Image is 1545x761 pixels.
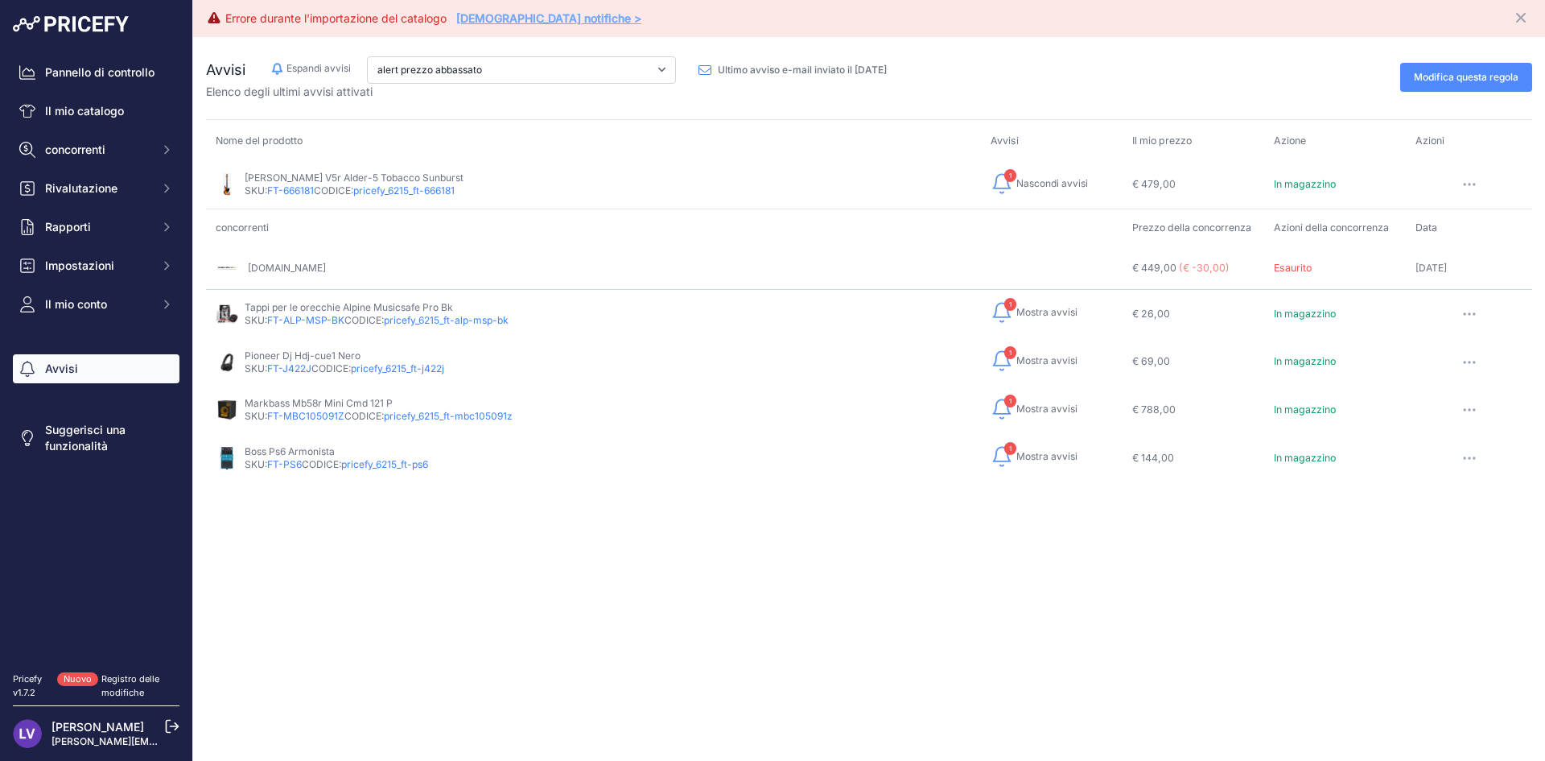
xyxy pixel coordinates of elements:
font: Nuovo [64,673,92,684]
font: 1 [1009,172,1011,180]
a: [DOMAIN_NAME] [248,262,326,274]
button: Vicino [1513,6,1532,26]
a: pricefy_6215_ft-alp-msp-bk [384,314,509,326]
font: SKU: [245,362,267,374]
a: pricefy_6215_ft-mbc105091z [384,410,513,422]
font: 1 [1009,397,1011,405]
font: Suggerisci una funzionalità [45,423,126,453]
font: Mostra avvisi [1016,450,1077,462]
font: Pricefy v1.7.2 [13,673,42,698]
font: Il mio prezzo [1132,134,1192,147]
a: pricefy_6215_ft-666181 [353,184,455,196]
font: concorrenti [216,222,269,234]
a: FT-J422J [267,362,311,374]
font: In magazzino [1274,355,1336,367]
a: Avvisi [13,354,179,383]
a: Pannello di controllo [13,58,179,87]
font: Ultimo avviso e-mail inviato il [DATE] [718,64,887,76]
font: SKU: [245,314,267,326]
font: [PERSON_NAME] [51,720,144,734]
font: Mostra avvisi [1016,306,1077,318]
font: In magazzino [1274,403,1336,416]
font: Nascondi avvisi [1016,177,1088,189]
font: Avvisi [206,61,245,78]
font: SKU: [245,410,267,422]
font: Avvisi [991,134,1019,147]
font: concorrenti [45,143,105,156]
font: Avvisi [45,362,78,375]
button: 1 Mostra avvisi [991,396,1077,422]
font: CODICE: [311,362,351,374]
button: Rivalutazione [13,174,179,203]
font: In magazzino [1274,452,1336,464]
font: Mostra avvisi [1016,403,1077,415]
font: SKU: [245,184,267,196]
font: € 144,00 [1132,452,1174,464]
button: 1 Mostra avvisi [991,300,1077,325]
button: 1 Nascondi avvisi [991,171,1088,196]
button: concorrenti [13,135,179,164]
font: In magazzino [1274,178,1336,190]
a: FT-MBC105091Z [267,410,344,422]
font: Rapporti [45,220,91,234]
font: Espandi avvisi [286,62,351,74]
font: FT-ALP-MSP-BK [267,314,344,326]
font: [DATE] [1415,262,1447,274]
font: pricefy_6215_ft-j422j [351,362,444,374]
font: Data [1415,222,1437,234]
font: € 26,00 [1132,308,1170,320]
a: FT-PS6 [267,458,302,470]
a: [PERSON_NAME][EMAIL_ADDRESS][DOMAIN_NAME] [51,735,299,747]
button: Impostazioni [13,251,179,280]
font: Pannello di controllo [45,65,154,79]
font: CODICE: [344,314,384,326]
font: 1 [1009,445,1011,453]
button: Espandi avvisi [271,60,351,77]
a: [DEMOGRAPHIC_DATA] notifiche > [456,11,641,25]
font: Mostra avvisi [1016,354,1077,366]
font: € 449,00 [1132,262,1176,274]
font: 1 [1009,300,1011,308]
a: pricefy_6215_ft-ps6 [341,458,428,470]
font: Il mio conto [45,297,107,311]
a: Modifica questa regola [1400,63,1532,92]
font: Impostazioni [45,258,114,272]
a: Il mio catalogo [13,97,179,126]
font: € 479,00 [1132,178,1176,190]
font: Azioni [1415,134,1444,147]
font: [PERSON_NAME] V5r Alder-5 Tobacco Sunburst [245,172,463,184]
font: Registro delle modifiche [101,673,159,698]
img: Logo Pricefy [13,16,129,32]
button: 1 Mostra avvisi [991,348,1077,374]
font: SKU: [245,458,267,470]
button: 1 Mostra avvisi [991,444,1077,469]
font: Azione [1274,134,1306,147]
font: Errore durante l'importazione del catalogo [225,11,447,25]
button: Il mio conto [13,290,179,319]
font: Tappi per le orecchie Alpine Musicsafe Pro Bk [245,301,453,313]
img: strumentimusicali.net.png [216,257,238,279]
font: 1 [1009,349,1011,357]
a: FT-666181 [267,184,314,196]
font: € 788,00 [1132,403,1176,416]
font: Rivalutazione [45,181,117,195]
font: Nome del prodotto [216,134,303,147]
font: Modifica questa regola [1414,71,1518,83]
font: Prezzo della concorrenza [1132,222,1251,234]
font: Il mio catalogo [45,104,124,118]
a: Suggerisci una funzionalità [13,416,179,461]
font: € 69,00 [1132,356,1170,368]
font: CODICE: [314,184,353,196]
font: Esaurito [1274,262,1312,274]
